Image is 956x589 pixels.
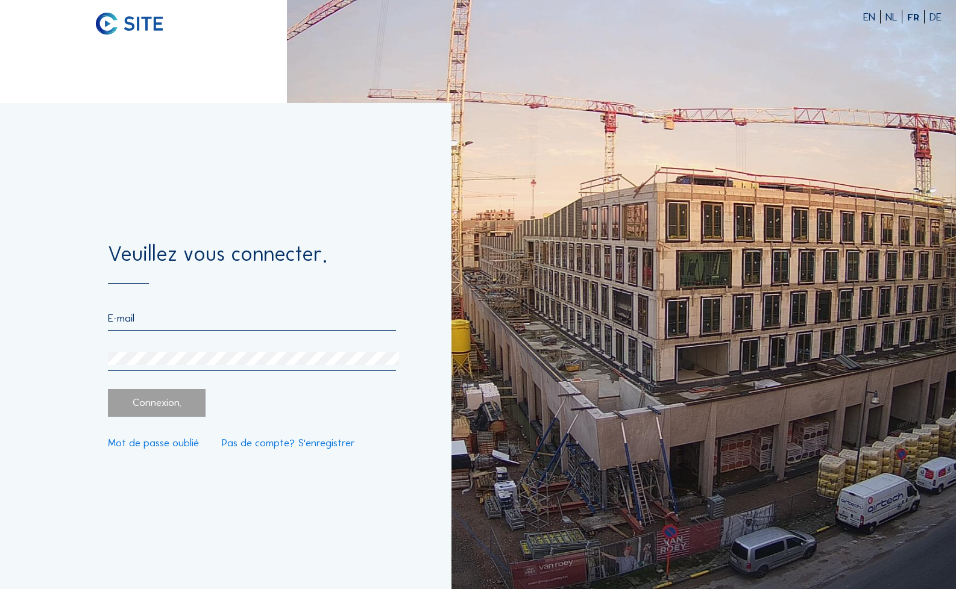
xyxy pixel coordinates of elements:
[108,243,396,283] div: Veuillez vous connecter.
[907,12,925,22] div: FR
[108,389,206,417] div: Connexion.
[929,12,942,22] div: DE
[222,438,355,448] a: Pas de compte? S'enregistrer
[863,12,881,22] div: EN
[108,311,396,325] input: E-mail
[885,12,903,22] div: NL
[108,438,199,448] a: Mot de passe oublié
[96,13,163,35] img: C-SITE logo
